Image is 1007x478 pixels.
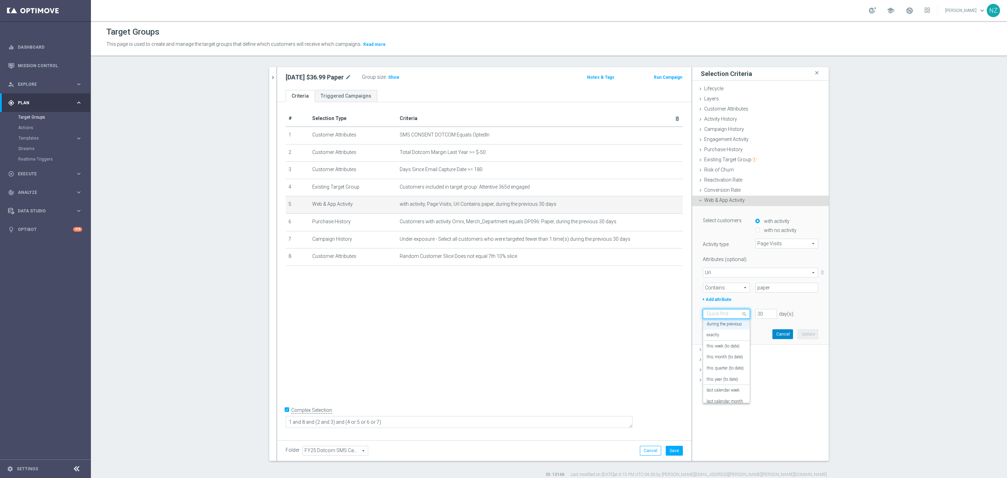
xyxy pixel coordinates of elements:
i: track_changes [8,189,14,196]
button: Run Campaign [653,73,683,81]
span: Analyze [18,190,76,195]
span: Total Dotcom Margin Last Year >= $-50 [400,149,486,155]
label: this month (to date) [707,354,743,360]
div: this week (to date) [707,341,746,352]
label: with activity [762,218,790,224]
span: SMS CONSENT DOTCOM Equals OptedIn [400,132,490,138]
a: Mission Control [18,56,82,75]
div: Quick find [707,310,728,317]
td: 6 [286,213,309,231]
label: this year (to date) [707,377,738,382]
label: with no activity [762,227,797,233]
div: Dashboard [8,38,82,56]
span: Days Since Email Capture Date >= 180 [400,167,483,173]
span: Conversion Rate [704,187,741,193]
label: last calendar month [707,399,743,405]
div: Actions [18,122,90,133]
h2: [DATE] $36.99 Paper [286,73,344,82]
td: 3 [286,162,309,179]
button: Save [666,446,683,456]
span: Under-exposure - Select all customers who were targeted fewer than 1 time(s) during the previous ... [400,236,630,242]
button: Templates keyboard_arrow_right [18,135,83,141]
span: Data Studio [18,209,76,213]
i: keyboard_arrow_right [76,81,82,87]
div: this month (to date) [707,352,746,363]
td: 5 [286,196,309,214]
i: gps_fixed [8,100,14,106]
div: Templates [18,133,90,143]
label: this quarter (to date) [707,366,744,371]
span: Explore [18,82,76,86]
div: Analyze [8,189,76,196]
button: track_changes Analyze keyboard_arrow_right [8,190,83,195]
button: Notes & Tags [586,73,615,81]
button: Read more [363,41,386,48]
div: day(s). [779,311,794,317]
i: play_circle_outline [8,171,14,177]
span: Customers included in target group: Attentive 365d engaged [400,184,530,190]
i: keyboard_arrow_right [76,189,82,196]
button: Cancel [640,446,661,456]
i: mode_edit [345,73,351,82]
span: Random Customer Slice Does not equal 7th 10% slice [400,253,517,259]
div: +10 [73,227,82,232]
span: Risk of Churn [704,167,734,173]
label: during the previous [707,322,742,327]
label: ID: 12146 [546,472,564,478]
span: Show [388,75,399,80]
i: chevron_right [270,74,276,81]
label: Select customers [698,215,750,224]
button: gps_fixed Plan keyboard_arrow_right [8,100,83,106]
div: during the previous [707,319,746,330]
button: Update [798,329,818,339]
div: NZ [987,4,1000,17]
td: Customer Attributes [309,162,397,179]
td: 4 [286,179,309,196]
div: Explore [8,81,76,87]
i: keyboard_arrow_right [76,170,82,177]
i: delete_forever [674,116,680,121]
div: Plan [8,100,76,106]
i: keyboard_arrow_right [76,135,82,142]
i: settings [7,466,13,472]
td: Customer Attributes [309,248,397,266]
button: chevron_right [269,67,276,88]
a: Criteria [286,90,315,102]
span: Layers [704,96,719,101]
span: Activity History [704,116,737,122]
td: 2 [286,144,309,162]
label: last calendar week [707,388,740,393]
div: exactly [707,330,746,341]
label: Complex Selection [291,407,332,414]
span: Campaign History [704,126,744,132]
span: school [887,7,894,14]
label: exactly [707,332,719,338]
div: Templates [19,136,76,140]
ng-dropdown-panel: Options list [703,319,750,403]
td: Customer Attributes [309,144,397,162]
th: Selection Type [309,111,397,127]
ng-select: during the previous [703,309,750,319]
i: keyboard_arrow_right [76,99,82,106]
div: Optibot [8,220,82,239]
button: lightbulb Optibot +10 [8,227,83,232]
div: this year (to date) [707,374,746,385]
div: play_circle_outline Execute keyboard_arrow_right [8,171,83,177]
label: Activity type [698,239,750,247]
td: 8 [286,248,309,266]
span: Plan [18,101,76,105]
h1: Target Groups [106,27,159,37]
div: this quarter (to date) [707,363,746,374]
td: Existing Target Group [309,179,397,196]
span: Purchase History [704,147,743,152]
span: Lifecycle [704,86,723,91]
button: equalizer Dashboard [8,44,83,50]
span: This page is used to create and manage the target groups that define which customers will receive... [106,41,362,47]
div: Data Studio [8,208,76,214]
td: 1 [286,127,309,144]
span: Execute [18,172,76,176]
i: lightbulb [8,226,14,233]
button: Data Studio keyboard_arrow_right [8,208,83,214]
